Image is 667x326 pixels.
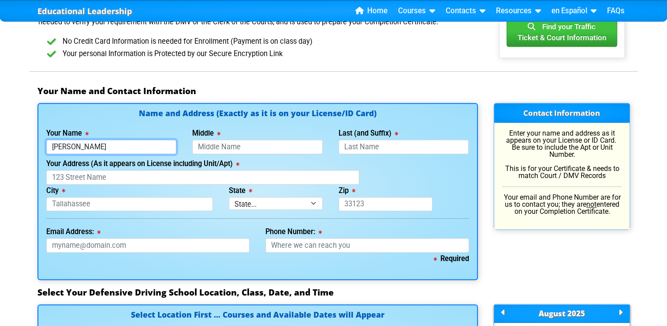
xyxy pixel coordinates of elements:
input: myname@domain.com [46,238,250,253]
label: Zip [339,187,355,194]
input: Where we can reach you [265,238,469,253]
li: Your personal Information is Protected by our Secure Encryption Link [52,48,478,61]
label: Your Name [46,130,89,137]
label: City [46,187,65,194]
li: No Credit Card Information is needed for Enrollment (Payment is on class day) [52,35,478,48]
h3: Your Name and Contact Information [37,86,630,96]
label: Your Address (As it appears on License including Unit/Apt) [46,160,239,167]
a: en Español [548,4,600,18]
a: FAQs [604,4,628,18]
label: Phone Number: [265,228,322,235]
a: Contacts [442,4,489,18]
input: Tallahassee [46,197,213,212]
a: Courses [395,4,439,18]
a: Educational Leadership [37,4,132,19]
b: Required [434,254,469,263]
input: Middle Name [192,140,323,154]
input: Last Name [339,140,469,154]
label: Last (and Suffix) [339,130,398,137]
input: 123 Street Name [46,170,359,185]
input: First Name [46,140,177,154]
label: State [229,187,252,194]
u: not [586,200,596,208]
span: 2025 [567,308,585,318]
h3: Contact Information [494,103,630,123]
a: Resources [492,4,544,18]
a: Home [352,4,391,18]
p: Enter your name and address as it appears on your License or ID Card. Be sure to include the Apt ... [502,130,622,179]
label: Email Address: [46,228,101,235]
h4: Name and Address (Exactly as it is on your License/ID Card) [46,110,469,117]
input: 33123 [339,197,432,212]
p: Your email and Phone Number are for us to contact you; they are entered on your Completion Certif... [502,194,622,215]
span: August [539,308,566,318]
button: Find your TrafficTicket & Court Information [507,18,617,47]
h3: Select Your Defensive Driving School Location, Class, Date, and Time [37,287,630,298]
label: Middle [192,130,220,137]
